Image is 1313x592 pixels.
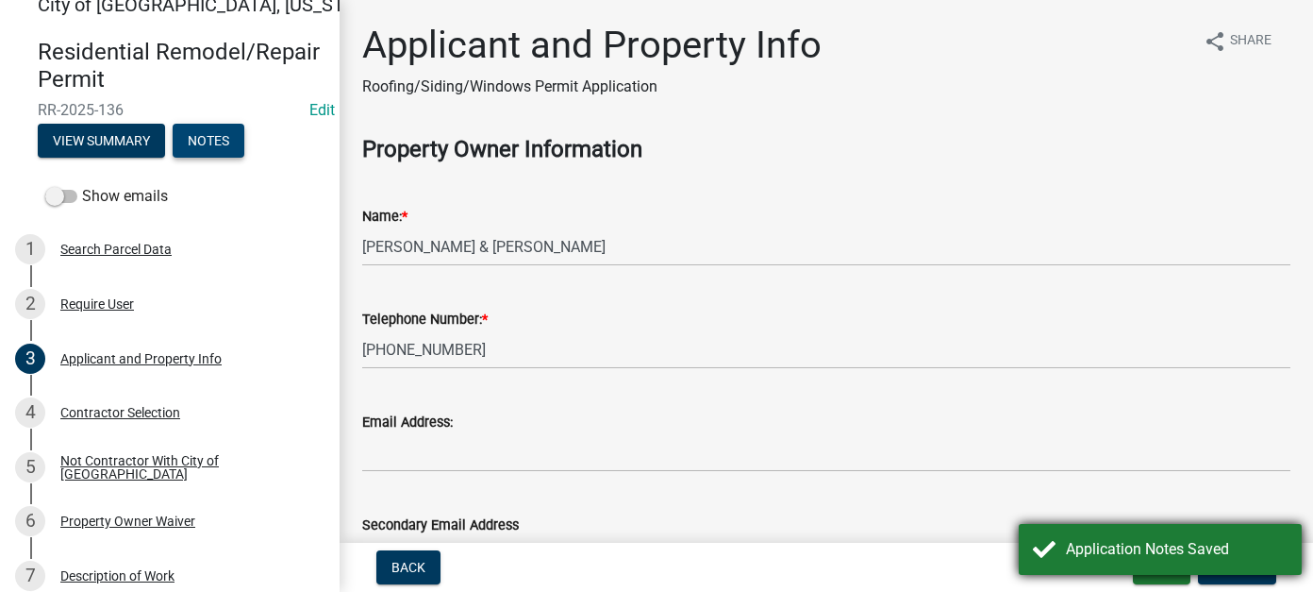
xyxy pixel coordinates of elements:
span: RR-2025-136 [38,101,302,119]
div: 6 [15,506,45,536]
div: 1 [15,234,45,264]
p: Roofing/Siding/Windows Permit Application [362,76,822,98]
button: shareShare [1188,23,1287,59]
i: share [1204,30,1226,53]
label: Name: [362,211,407,224]
h4: Residential Remodel/Repair Permit [38,39,324,93]
label: Telephone Number: [362,313,488,327]
div: Property Owner Waiver [60,515,195,528]
div: Search Parcel Data [60,243,172,256]
div: Applicant and Property Info [60,352,222,365]
strong: Property Owner Information [362,136,642,162]
label: Email Address: [362,416,453,430]
wm-modal-confirm: Summary [38,134,165,149]
div: Require User [60,297,134,311]
div: Application Notes Saved [1066,538,1288,561]
span: Share [1230,30,1271,53]
div: Contractor Selection [60,406,180,419]
a: Edit [309,101,335,119]
div: 7 [15,561,45,591]
button: View Summary [38,124,165,158]
div: 3 [15,344,45,374]
wm-modal-confirm: Notes [173,134,244,149]
wm-modal-confirm: Edit Application Number [309,101,335,119]
label: Secondary Email Address [362,519,519,533]
div: 2 [15,289,45,319]
div: 4 [15,397,45,428]
button: Back [376,550,440,584]
label: Show emails [45,185,168,208]
h1: Applicant and Property Info [362,23,822,68]
div: 5 [15,452,45,482]
div: Not Contractor With City of [GEOGRAPHIC_DATA] [60,454,309,481]
button: Notes [173,124,244,158]
div: Description of Work [60,569,175,583]
span: Back [391,560,425,575]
